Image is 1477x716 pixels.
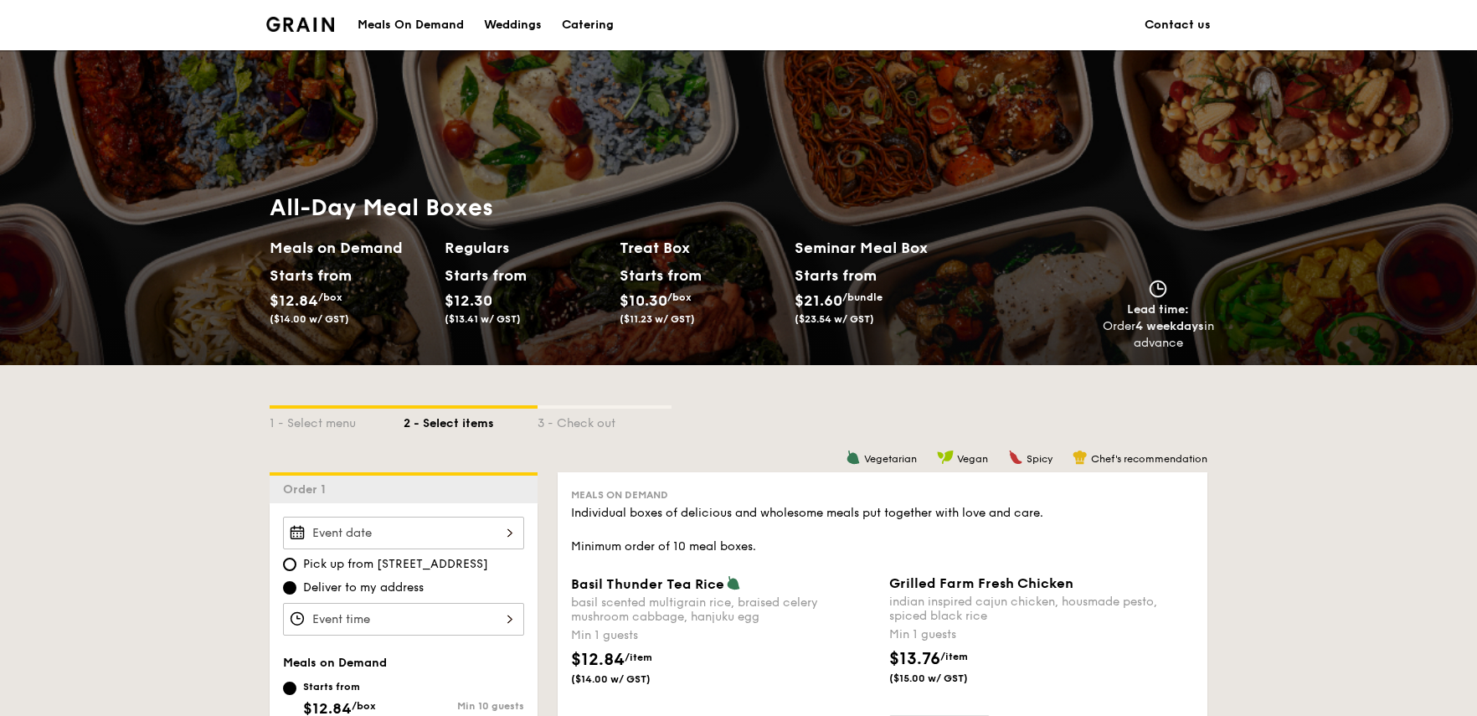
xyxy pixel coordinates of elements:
div: Starts from [270,263,344,288]
div: Min 1 guests [571,627,876,644]
span: Pick up from [STREET_ADDRESS] [303,556,488,573]
span: ($23.54 w/ GST) [795,313,874,325]
span: Deliver to my address [303,579,424,596]
span: Vegan [957,453,988,465]
div: 2 - Select items [404,409,538,432]
div: 1 - Select menu [270,409,404,432]
span: Order 1 [283,482,332,497]
img: icon-vegetarian.fe4039eb.svg [726,575,741,590]
div: 3 - Check out [538,409,672,432]
input: Event time [283,603,524,636]
span: ($14.00 w/ GST) [270,313,349,325]
strong: 4 weekdays [1135,319,1204,333]
img: icon-clock.2db775ea.svg [1145,280,1171,298]
img: icon-vegan.f8ff3823.svg [937,450,954,465]
div: Starts from [620,263,694,288]
div: Order in advance [1102,318,1214,352]
span: /item [940,651,968,662]
img: icon-vegetarian.fe4039eb.svg [846,450,861,465]
h2: Regulars [445,236,606,260]
div: indian inspired cajun chicken, housmade pesto, spiced black rice [889,595,1194,623]
h2: Treat Box [620,236,781,260]
div: Starts from [303,680,383,693]
h2: Meals on Demand [270,236,431,260]
span: $13.76 [889,649,940,669]
div: Individual boxes of delicious and wholesome meals put together with love and care. Minimum order ... [571,505,1194,555]
span: ($15.00 w/ GST) [889,672,1003,685]
span: ($14.00 w/ GST) [571,672,685,686]
span: Basil Thunder Tea Rice [571,576,724,592]
input: Event date [283,517,524,549]
span: $12.84 [571,650,625,670]
img: Grain [266,17,334,32]
span: $21.60 [795,291,842,310]
div: basil scented multigrain rice, braised celery mushroom cabbage, hanjuku egg [571,595,876,624]
div: Starts from [795,263,876,288]
span: ($13.41 w/ GST) [445,313,521,325]
a: Logotype [266,17,334,32]
img: icon-spicy.37a8142b.svg [1008,450,1023,465]
div: Min 10 guests [404,700,524,712]
span: Meals on Demand [283,656,387,670]
span: $12.30 [445,291,492,310]
span: Vegetarian [864,453,917,465]
span: Spicy [1027,453,1052,465]
span: /box [667,291,692,303]
span: $10.30 [620,291,667,310]
span: ($11.23 w/ GST) [620,313,695,325]
input: Pick up from [STREET_ADDRESS] [283,558,296,571]
span: Chef's recommendation [1091,453,1207,465]
div: Starts from [445,263,519,288]
input: Deliver to my address [283,581,296,595]
h1: All-Day Meal Boxes [270,193,970,223]
span: Grilled Farm Fresh Chicken [889,575,1073,591]
span: Meals on Demand [571,489,668,501]
span: $12.84 [270,291,318,310]
input: Starts from$12.84/box($14.00 w/ GST)Min 10 guests [283,682,296,695]
span: /item [625,652,652,663]
div: Min 1 guests [889,626,1194,643]
img: icon-chef-hat.a58ddaea.svg [1073,450,1088,465]
span: /box [352,700,376,712]
h2: Seminar Meal Box [795,236,970,260]
span: Lead time: [1127,302,1189,317]
span: /box [318,291,342,303]
span: /bundle [842,291,883,303]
